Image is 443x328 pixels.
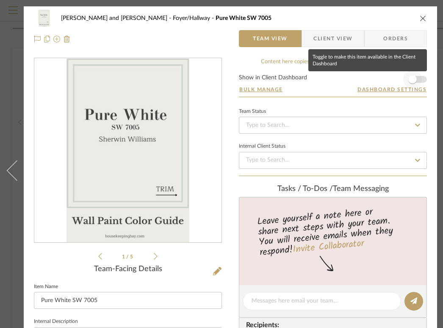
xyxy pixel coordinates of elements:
input: Type to Search… [239,152,427,169]
span: 1 [122,254,126,259]
div: Content here copies to Client View - confirm visibility there. [239,58,427,66]
img: 01df22bf-914d-4614-8363-1729e0f27c0a_48x40.jpg [34,10,54,27]
span: Orders [374,30,417,47]
span: 5 [130,254,134,259]
span: Tasks / To-Dos / [277,185,333,193]
input: Enter Item Name [34,292,222,309]
img: Remove from project [64,36,70,42]
div: Team-Facing Details [34,265,222,274]
span: / [126,254,130,259]
div: Leave yourself a note here or share next steps with your team. You will receive emails when they ... [238,203,428,260]
div: 0 [34,59,221,243]
span: Pure White SW 7005 [216,15,271,21]
div: Internal Client Status [239,144,285,149]
label: Internal Description [34,320,78,324]
div: Team Status [239,109,266,114]
input: Type to Search… [239,117,427,134]
span: [PERSON_NAME] and [PERSON_NAME] [61,15,173,21]
span: Team View [253,30,288,47]
button: Bulk Manage [239,86,283,93]
span: Foyer/Hallway [173,15,216,21]
label: Item Name [34,285,58,289]
div: team Messaging [239,185,427,194]
span: Client View [313,30,352,47]
a: Invite Collaborator [292,236,365,258]
button: close [419,14,427,22]
button: Dashboard Settings [357,86,427,93]
img: 01df22bf-914d-4614-8363-1729e0f27c0a_436x436.jpg [66,59,189,243]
